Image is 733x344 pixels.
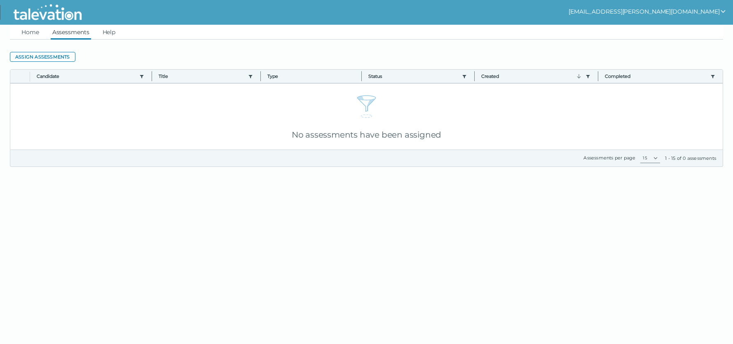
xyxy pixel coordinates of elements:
button: show user actions [569,7,726,16]
a: Assessments [51,25,91,40]
button: Status [368,73,459,80]
button: Column resize handle [595,67,601,85]
button: Column resize handle [359,67,364,85]
button: Assign assessments [10,52,75,62]
label: Assessments per page [583,155,635,161]
button: Column resize handle [472,67,477,85]
a: Home [20,25,41,40]
div: 1 - 15 of 0 assessments [665,155,716,161]
span: No assessments have been assigned [292,130,441,140]
button: Completed [605,73,707,80]
button: Candidate [37,73,136,80]
img: Talevation_Logo_Transparent_white.png [10,2,85,23]
span: Type [267,73,355,80]
button: Created [481,73,582,80]
a: Help [101,25,117,40]
button: Column resize handle [258,67,263,85]
button: Title [159,73,245,80]
button: Column resize handle [149,67,155,85]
